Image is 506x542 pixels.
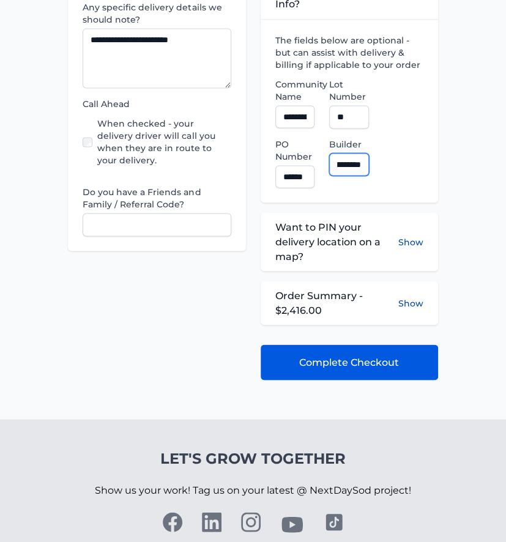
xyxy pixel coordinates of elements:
label: Call Ahead [83,98,231,110]
h4: Let's Grow Together [95,448,411,468]
label: Any specific delivery details we should note? [83,1,231,26]
label: PO Number [275,138,315,163]
label: Builder [329,138,369,150]
button: Show [398,297,423,309]
span: Want to PIN your delivery location on a map? [275,220,398,264]
label: Do you have a Friends and Family / Referral Code? [83,186,231,210]
label: Lot Number [329,78,369,103]
p: Show us your work! Tag us on your latest @ NextDaySod project! [95,468,411,512]
button: Show [398,220,423,264]
span: Complete Checkout [299,355,399,369]
label: The fields below are optional - but can assist with delivery & billing if applicable to your order [275,34,423,71]
label: When checked - your delivery driver will call you when they are in route to your delivery. [97,117,231,166]
button: Complete Checkout [261,344,438,380]
label: Community Name [275,78,315,103]
span: Order Summary - $2,416.00 [275,288,398,317]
